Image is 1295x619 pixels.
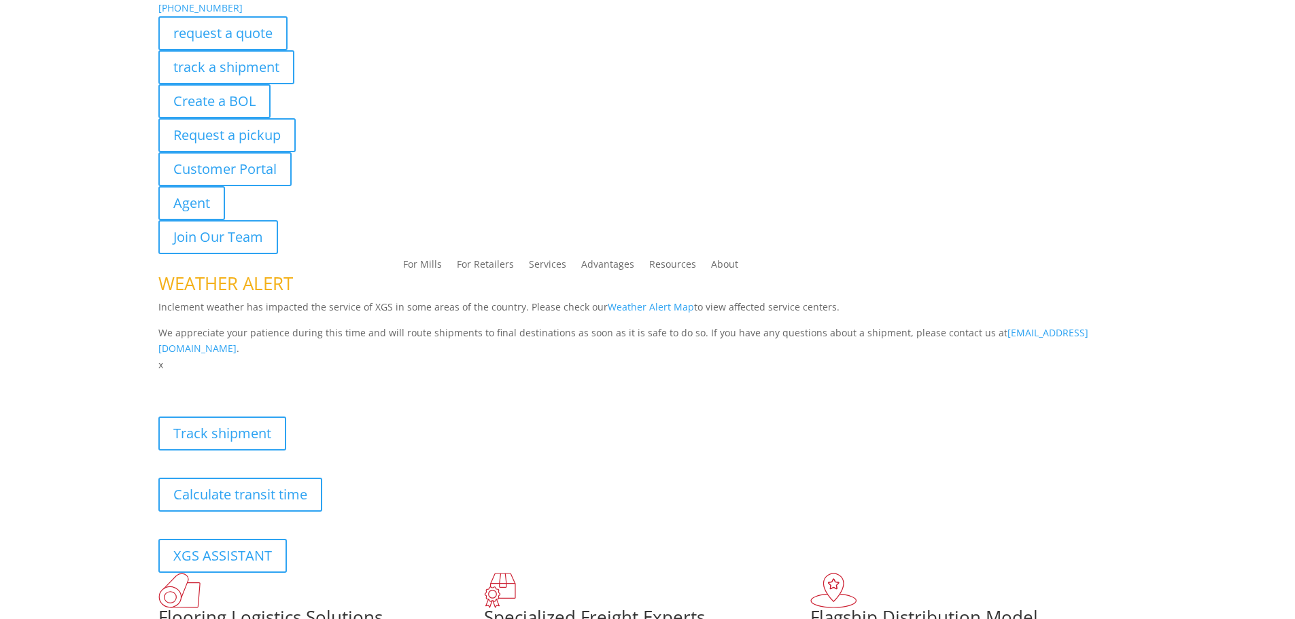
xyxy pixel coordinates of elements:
a: track a shipment [158,50,294,84]
a: Request a pickup [158,118,296,152]
a: Weather Alert Map [608,300,694,313]
img: xgs-icon-total-supply-chain-intelligence-red [158,573,201,608]
a: XGS ASSISTANT [158,539,287,573]
a: Services [529,260,566,275]
a: For Retailers [457,260,514,275]
p: Inclement weather has impacted the service of XGS in some areas of the country. Please check our ... [158,299,1137,325]
a: Resources [649,260,696,275]
a: Track shipment [158,417,286,450]
img: xgs-icon-focused-on-flooring-red [484,573,516,608]
img: xgs-icon-flagship-distribution-model-red [810,573,857,608]
a: About [711,260,738,275]
a: [PHONE_NUMBER] [158,1,243,14]
a: Calculate transit time [158,478,322,512]
a: Advantages [581,260,634,275]
p: x [158,357,1137,373]
p: We appreciate your patience during this time and will route shipments to final destinations as so... [158,325,1137,357]
a: Customer Portal [158,152,292,186]
a: Create a BOL [158,84,271,118]
b: Visibility, transparency, and control for your entire supply chain. [158,375,462,388]
a: Join Our Team [158,220,278,254]
a: For Mills [403,260,442,275]
a: Agent [158,186,225,220]
a: request a quote [158,16,288,50]
span: WEATHER ALERT [158,271,293,296]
